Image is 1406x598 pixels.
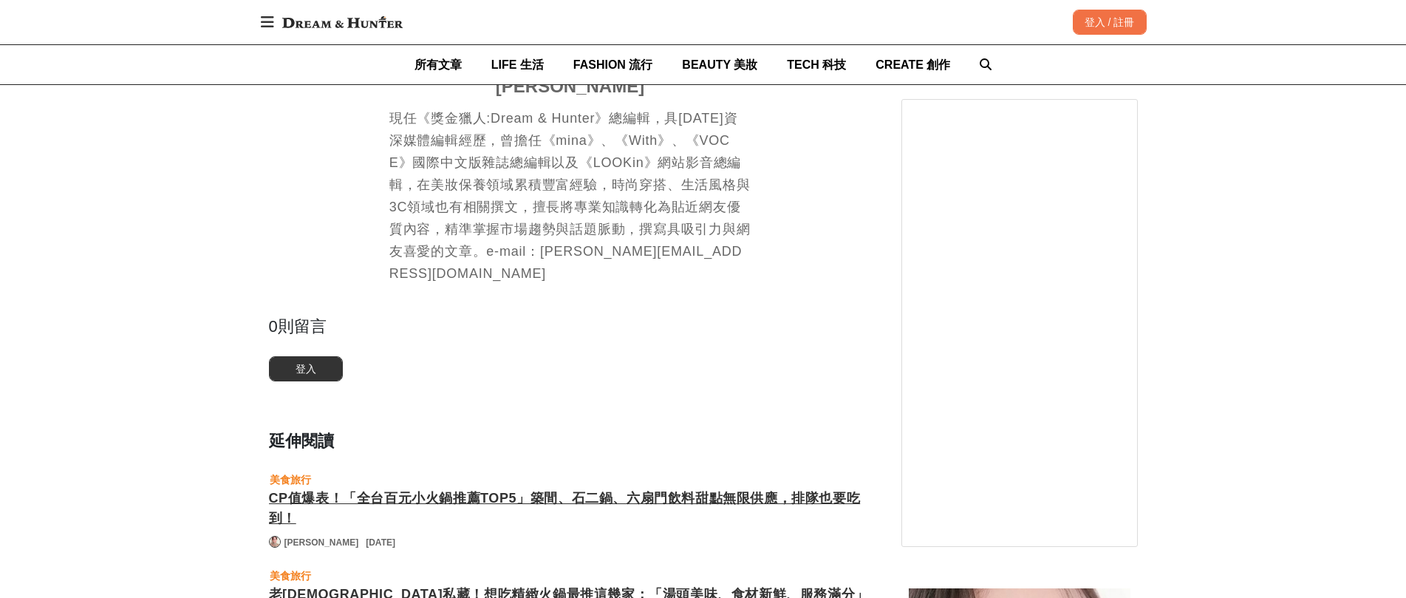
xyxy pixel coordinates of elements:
button: 登入 [269,356,343,381]
div: 登入 / 註冊 [1073,10,1147,35]
a: TECH 科技 [787,45,846,84]
a: 所有文章 [414,45,462,84]
div: 現任《獎金獵人:Dream & Hunter》總編輯，具[DATE]資深媒體編輯經歷，曾擔任《mina》、《With》、《VOCE》國際中文版雜誌總編輯以及《LOOKin》網站影音總編輯，在美妝... [389,107,751,285]
span: CREATE 創作 [876,58,950,71]
div: [DATE] [366,536,395,549]
a: FASHION 流行 [573,45,653,84]
a: Avatar [269,536,281,548]
div: 0 則留言 [269,314,872,339]
a: 美食旅行 [269,567,312,585]
span: 所有文章 [414,58,462,71]
a: LIFE 生活 [491,45,544,84]
img: Dream & Hunter [275,9,410,35]
span: TECH 科技 [787,58,846,71]
a: [PERSON_NAME] [284,536,359,549]
span: FASHION 流行 [573,58,653,71]
a: [PERSON_NAME] [496,73,644,100]
div: 美食旅行 [270,568,311,584]
img: Avatar [270,537,280,547]
a: CP值爆表！「全台百元小火鍋推薦TOP5」築間、石二鍋、六扇門飲料甜點無限供應，排隊也要吃到！ [269,489,872,529]
a: BEAUTY 美妝 [682,45,757,84]
span: LIFE 生活 [491,58,544,71]
a: CREATE 創作 [876,45,950,84]
span: BEAUTY 美妝 [682,58,757,71]
div: 延伸閱讀 [269,429,872,453]
div: 美食旅行 [270,472,311,488]
a: 美食旅行 [269,471,312,489]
